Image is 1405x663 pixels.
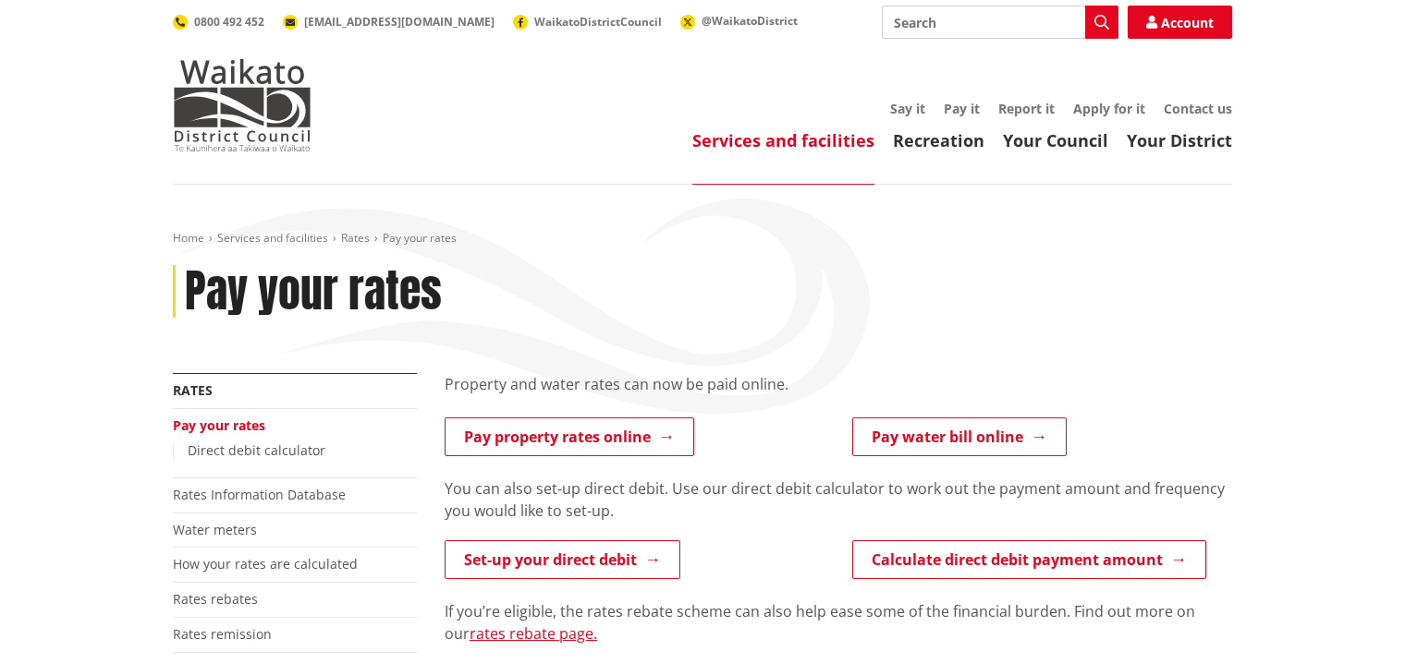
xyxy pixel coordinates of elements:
[852,540,1206,579] a: Calculate direct debit payment amount
[882,6,1118,39] input: Search input
[173,590,258,608] a: Rates rebates
[283,14,495,30] a: [EMAIL_ADDRESS][DOMAIN_NAME]
[692,129,874,151] a: Services and facilities
[173,486,346,503] a: Rates Information Database
[852,417,1067,456] a: Pay water bill online
[173,230,204,246] a: Home
[1164,100,1232,117] a: Contact us
[445,600,1232,645] p: If you’re eligible, the rates rebate scheme can also help ease some of the financial burden. Find...
[890,100,925,117] a: Say it
[998,100,1055,117] a: Report it
[173,416,265,434] a: Pay your rates
[1127,129,1232,151] a: Your District
[188,441,325,459] a: Direct debit calculator
[944,100,980,117] a: Pay it
[173,555,358,573] a: How your rates are calculated
[173,381,213,399] a: Rates
[445,417,694,456] a: Pay property rates online
[173,231,1232,247] nav: breadcrumb
[173,14,264,30] a: 0800 492 452
[445,540,680,579] a: Set-up your direct debit
[173,521,257,538] a: Water meters
[1128,6,1232,39] a: Account
[534,14,662,30] span: WaikatoDistrictCouncil
[217,230,328,246] a: Services and facilities
[470,623,597,644] a: rates rebate page.
[383,230,457,246] span: Pay your rates
[173,625,272,643] a: Rates remission
[194,14,264,30] span: 0800 492 452
[1073,100,1145,117] a: Apply for it
[304,14,495,30] span: [EMAIL_ADDRESS][DOMAIN_NAME]
[173,59,312,151] img: Waikato District Council - Te Kaunihera aa Takiwaa o Waikato
[445,477,1232,522] p: You can also set-up direct debit. Use our direct debit calculator to work out the payment amount ...
[702,13,798,29] span: @WaikatoDistrict
[1003,129,1108,151] a: Your Council
[893,129,984,151] a: Recreation
[680,13,798,29] a: @WaikatoDistrict
[445,373,1232,417] div: Property and water rates can now be paid online.
[513,14,662,30] a: WaikatoDistrictCouncil
[185,265,442,319] h1: Pay your rates
[341,230,370,246] a: Rates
